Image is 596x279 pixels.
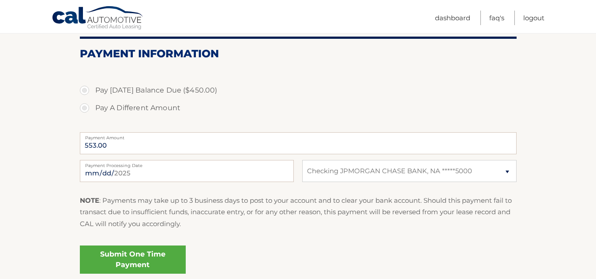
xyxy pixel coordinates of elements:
[523,11,544,25] a: Logout
[80,195,517,230] p: : Payments may take up to 3 business days to post to your account and to clear your bank account....
[52,6,144,31] a: Cal Automotive
[80,47,517,60] h2: Payment Information
[80,99,517,117] label: Pay A Different Amount
[435,11,470,25] a: Dashboard
[80,132,517,139] label: Payment Amount
[80,196,99,205] strong: NOTE
[80,246,186,274] a: Submit One Time Payment
[80,160,294,167] label: Payment Processing Date
[80,132,517,154] input: Payment Amount
[489,11,504,25] a: FAQ's
[80,82,517,99] label: Pay [DATE] Balance Due ($450.00)
[80,160,294,182] input: Payment Date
